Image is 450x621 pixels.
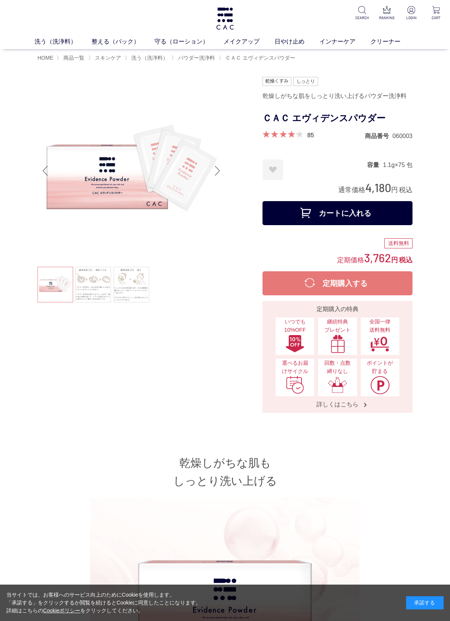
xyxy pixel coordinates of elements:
[37,55,53,61] a: HOME
[354,6,370,21] a: SEARCH
[262,159,283,180] a: お気に入りに登録する
[223,37,274,46] a: メイクアップ
[171,54,217,62] li: 〉
[391,256,398,264] span: 円
[384,238,412,249] div: 送料無料
[364,251,391,265] span: 3,762
[130,55,168,61] a: 洗う（洗浄料）
[365,180,391,194] span: 4,180
[93,55,121,61] a: スキンケア
[178,55,215,61] span: パウダー洗浄料
[262,301,412,413] a: 定期購入の特典 いつでも10%OFFいつでも10%OFF 継続特典プレゼント継続特典プレゼント 全国一律送料無料全国一律送料無料 選べるお届けサイクル選べるお届けサイクル 回数・点数縛りなし回数...
[219,54,297,62] li: 〉
[370,37,415,46] a: クリーナー
[285,334,305,353] img: いつでも10%OFF
[43,607,81,613] a: Cookieポリシー
[62,55,84,61] a: 商品一覧
[307,131,314,139] a: 85
[63,55,84,61] span: 商品一覧
[91,37,154,46] a: 整える（パック）
[337,256,364,264] span: 定期価格
[403,6,419,21] a: LOGIN
[364,318,396,334] span: 全国一律 送料無料
[328,376,347,394] img: 回数・点数縛りなし
[322,359,353,375] span: 回数・点数縛りなし
[309,400,366,408] span: 詳しくはこちら
[399,186,412,194] span: 税込
[210,156,225,186] div: Next slide
[265,305,409,314] div: 定期購入の特典
[34,37,91,46] a: 洗う（洗浄料）
[215,8,235,30] img: logo
[367,161,383,169] dt: 容量
[403,15,419,21] p: LOGIN
[399,256,412,264] span: 税込
[383,161,412,169] dd: 1.1g×75 包
[262,90,412,102] div: 乾燥しがちな肌をしっとり洗い上げるパウダー洗浄料
[37,454,412,490] h2: 乾燥しがちな肌も しっとり洗い上げる
[322,318,353,334] span: 継続特典 プレゼント
[365,132,393,140] dt: 商品番号
[379,15,394,21] p: RANKING
[224,55,295,61] a: ＣＡＣ エヴィデンスパウダー
[319,37,370,46] a: インナーケア
[131,55,168,61] span: 洗う（洗浄料）
[225,55,295,61] span: ＣＡＣ エヴィデンスパウダー
[95,55,121,61] span: スキンケア
[37,77,225,265] img: ＣＡＣ エヴィデンスパウダー
[274,37,319,46] a: 日やけ止め
[279,318,310,334] span: いつでも10%OFF
[393,132,412,140] dd: 060003
[428,6,444,21] a: CART
[370,376,390,394] img: ポイントが貯まる
[262,77,291,86] img: 乾燥くすみ
[177,55,215,61] a: パウダー洗浄料
[285,376,305,394] img: 選べるお届けサイクル
[57,54,86,62] li: 〉
[124,54,170,62] li: 〉
[338,186,365,194] span: 通常価格
[154,37,223,46] a: 守る（ローション）
[6,591,201,615] div: 当サイトでは、お客様へのサービス向上のためにCookieを使用します。 「承諾する」をクリックするか閲覧を続けるとCookieに同意したことになります。 詳細はこちらの をクリックしてください。
[262,201,412,225] button: カートに入れる
[328,334,347,353] img: 継続特典プレゼント
[370,334,390,353] img: 全国一律送料無料
[364,359,396,375] span: ポイントが貯まる
[406,596,444,609] div: 承諾する
[293,77,318,86] img: しっとり
[428,15,444,21] p: CART
[262,271,412,295] button: 定期購入する
[88,54,123,62] li: 〉
[37,156,52,186] div: Previous slide
[262,110,412,127] h1: ＣＡＣ エヴィデンスパウダー
[379,6,394,21] a: RANKING
[279,359,310,375] span: 選べるお届けサイクル
[354,15,370,21] p: SEARCH
[391,186,398,194] span: 円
